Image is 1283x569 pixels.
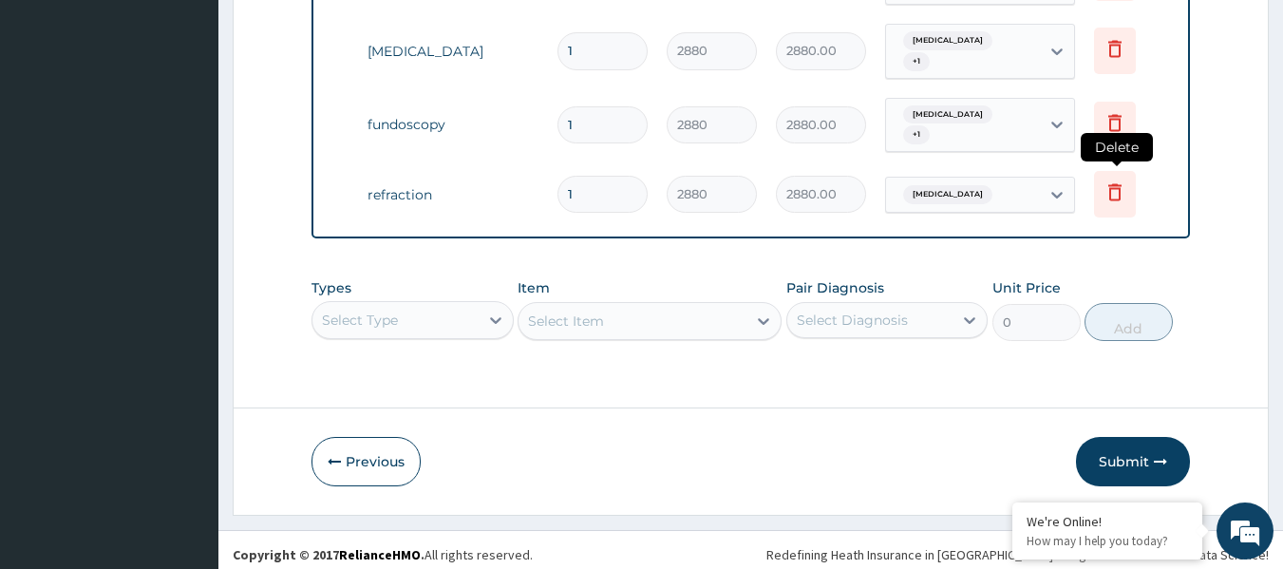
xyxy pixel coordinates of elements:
span: + 1 [903,52,930,71]
span: [MEDICAL_DATA] [903,185,992,204]
label: Pair Diagnosis [786,278,884,297]
span: We're online! [110,166,262,358]
img: d_794563401_company_1708531726252_794563401 [35,95,77,142]
span: Delete [1081,133,1153,161]
div: Chat with us now [99,106,319,131]
button: Previous [311,437,421,486]
button: Submit [1076,437,1190,486]
label: Unit Price [992,278,1061,297]
span: [MEDICAL_DATA] [903,105,992,124]
p: How may I help you today? [1027,533,1188,549]
a: RelianceHMO [339,546,421,563]
div: Redefining Heath Insurance in [GEOGRAPHIC_DATA] using Telemedicine and Data Science! [766,545,1269,564]
button: Add [1085,303,1173,341]
td: [MEDICAL_DATA] [358,32,548,70]
strong: Copyright © 2017 . [233,546,425,563]
div: Select Diagnosis [797,311,908,330]
span: + 1 [903,125,930,144]
td: fundoscopy [358,105,548,143]
span: [MEDICAL_DATA] [903,31,992,50]
div: Select Type [322,311,398,330]
label: Types [311,280,351,296]
div: We're Online! [1027,513,1188,530]
label: Item [518,278,550,297]
td: refraction [358,176,548,214]
div: Minimize live chat window [311,9,357,55]
textarea: Type your message and hit 'Enter' [9,372,362,439]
